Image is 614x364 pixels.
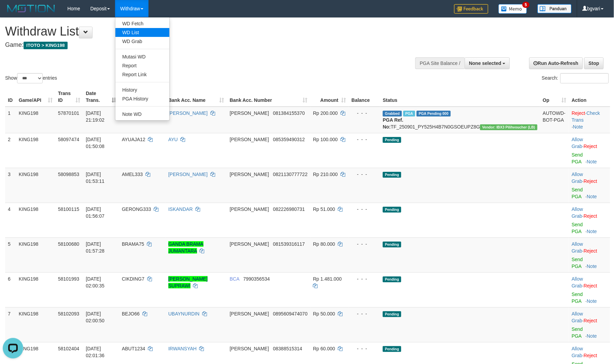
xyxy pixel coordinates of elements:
a: [PERSON_NAME] SUPRAWI [168,276,208,288]
img: panduan.png [538,4,572,13]
th: Balance [349,87,380,107]
th: Amount: activate to sort column ascending [310,87,349,107]
span: [DATE] 01:57:28 [86,241,104,254]
span: [PERSON_NAME] [230,172,269,177]
span: Rp 51.000 [313,206,335,212]
span: · [572,241,584,254]
span: [PERSON_NAME] [230,346,269,351]
span: Pending [383,311,401,317]
th: Status [380,87,540,107]
th: Date Trans.: activate to sort column descending [83,87,119,107]
a: Reject [584,213,597,219]
a: Send PGA [572,152,583,164]
td: · [569,168,610,203]
select: Showentries [17,73,43,83]
td: KING198 [16,238,55,272]
td: 6 [5,272,16,307]
th: Trans ID: activate to sort column ascending [55,87,83,107]
a: Report [115,61,169,70]
a: Send PGA [572,222,583,234]
div: - - - [351,345,377,352]
a: Note [573,124,583,130]
a: Reject [584,353,597,358]
td: · [569,133,610,168]
span: 58102404 [58,346,79,351]
span: Copy 082226980731 to clipboard [273,206,305,212]
a: WD Grab [115,37,169,46]
a: ISKANDAR [168,206,193,212]
td: · [569,238,610,272]
a: Allow Grab [572,172,583,184]
a: Send PGA [572,257,583,269]
a: Send PGA [572,187,583,199]
input: Search: [560,73,609,83]
div: - - - [351,206,377,213]
span: ITOTO > KING198 [24,42,68,49]
a: Check Trans [572,110,600,123]
span: Copy 0895609474070 to clipboard [273,311,308,316]
a: Allow Grab [572,311,583,323]
div: - - - [351,136,377,143]
span: · [572,137,584,149]
td: 7 [5,307,16,342]
img: MOTION_logo.png [5,3,57,14]
td: · [569,307,610,342]
span: Copy 0821130777722 to clipboard [273,172,308,177]
td: 2 [5,133,16,168]
span: Copy 08388515314 to clipboard [273,346,303,351]
span: PGA Pending [417,111,451,117]
span: · [572,172,584,184]
div: - - - [351,275,377,282]
td: KING198 [16,107,55,133]
span: Rp 1.481.000 [313,276,342,282]
a: Allow Grab [572,206,583,219]
span: [DATE] 21:19:02 [86,110,104,123]
th: Bank Acc. Number: activate to sort column ascending [227,87,310,107]
td: KING198 [16,307,55,342]
h1: Withdraw List [5,25,403,38]
span: None selected [469,60,502,66]
a: Allow Grab [572,241,583,254]
a: Note [587,333,597,339]
a: WD Fetch [115,19,169,28]
span: CIKDING7 [122,276,144,282]
div: - - - [351,171,377,178]
a: Note [587,264,597,269]
a: Send PGA [572,326,583,339]
span: 58098853 [58,172,79,177]
span: 5 [522,2,530,8]
span: BCA [230,276,239,282]
a: Note [587,298,597,304]
td: · · [569,107,610,133]
a: [PERSON_NAME] [168,110,208,116]
a: History [115,85,169,94]
span: AYUAJA12 [122,137,145,142]
img: Feedback.jpg [454,4,488,14]
a: Reject [584,248,597,254]
td: 3 [5,168,16,203]
span: Pending [383,137,401,143]
td: KING198 [16,203,55,238]
span: Vendor URL: https://dashboard.q2checkout.com/secure [480,124,538,130]
img: Button%20Memo.svg [499,4,527,14]
label: Search: [542,73,609,83]
a: Allow Grab [572,276,583,288]
label: Show entries [5,73,57,83]
span: · [572,276,584,288]
span: 58100115 [58,206,79,212]
span: Pending [383,242,401,247]
a: Reject [584,178,597,184]
td: AUTOWD-BOT-PGA [540,107,569,133]
div: - - - [351,310,377,317]
span: [PERSON_NAME] [230,241,269,247]
span: Rp 80.000 [313,241,335,247]
span: 58101993 [58,276,79,282]
span: Pending [383,346,401,352]
span: [DATE] 02:00:50 [86,311,104,323]
span: [DATE] 01:56:07 [86,206,104,219]
a: Reject [584,318,597,323]
span: [DATE] 01:50:08 [86,137,104,149]
a: [PERSON_NAME] [168,172,208,177]
span: [DATE] 01:53:11 [86,172,104,184]
a: Note [587,229,597,234]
